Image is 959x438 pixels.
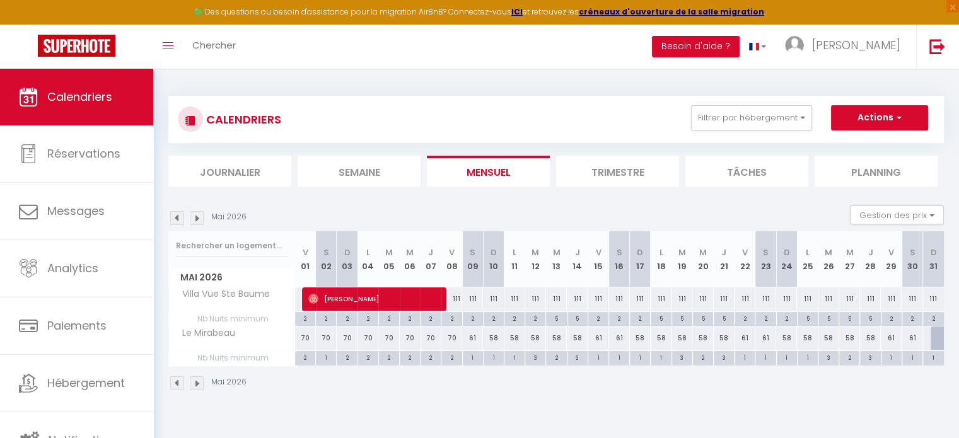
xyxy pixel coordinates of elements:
[513,246,516,258] abbr: L
[850,205,944,224] button: Gestion des prix
[714,287,735,311] div: 111
[902,312,922,324] div: 2
[400,312,420,324] div: 2
[755,312,776,324] div: 2
[929,38,945,54] img: logout
[337,231,357,287] th: 03
[798,351,818,363] div: 1
[47,203,105,219] span: Messages
[316,231,337,287] th: 02
[776,287,797,311] div: 111
[303,246,308,258] abbr: V
[860,326,881,350] div: 58
[358,312,378,324] div: 2
[441,287,462,311] div: 111
[714,231,735,287] th: 21
[38,35,115,57] img: Super Booking
[931,246,937,258] abbr: D
[323,246,329,258] abbr: S
[923,312,944,324] div: 2
[295,312,315,324] div: 2
[525,312,545,324] div: 2
[660,246,663,258] abbr: L
[567,312,588,324] div: 5
[630,287,651,311] div: 111
[366,246,370,258] abbr: L
[630,326,651,350] div: 58
[588,287,608,311] div: 111
[651,312,671,324] div: 5
[546,312,566,324] div: 5
[491,246,497,258] abbr: D
[47,318,107,333] span: Paiements
[295,231,316,287] th: 01
[567,326,588,350] div: 58
[735,351,755,363] div: 1
[553,246,561,258] abbr: M
[385,246,393,258] abbr: M
[168,156,291,187] li: Journalier
[567,231,588,287] th: 14
[818,287,839,311] div: 111
[735,287,755,311] div: 111
[860,351,880,363] div: 3
[400,326,421,350] div: 70
[298,156,421,187] li: Semaine
[504,312,525,324] div: 2
[532,246,539,258] abbr: M
[609,351,629,363] div: 1
[463,312,483,324] div: 2
[671,231,692,287] th: 19
[400,231,421,287] th: 06
[378,231,399,287] th: 05
[860,312,880,324] div: 5
[839,351,859,363] div: 2
[484,312,504,324] div: 2
[525,231,546,287] th: 12
[504,231,525,287] th: 11
[776,231,797,287] th: 24
[337,312,357,324] div: 2
[525,287,546,311] div: 111
[755,351,776,363] div: 1
[441,312,462,324] div: 2
[699,246,707,258] abbr: M
[421,231,441,287] th: 07
[525,351,545,363] div: 3
[546,326,567,350] div: 58
[169,268,294,287] span: Mai 2026
[651,326,671,350] div: 58
[776,326,797,350] div: 58
[755,326,776,350] div: 61
[203,105,281,134] h3: CALENDRIERS
[637,246,643,258] abbr: D
[344,246,351,258] abbr: D
[630,351,650,363] div: 1
[902,326,922,350] div: 61
[47,146,120,161] span: Réservations
[714,326,735,350] div: 58
[316,351,336,363] div: 1
[400,351,420,363] div: 2
[860,231,881,287] th: 28
[671,326,692,350] div: 58
[721,246,726,258] abbr: J
[755,287,776,311] div: 111
[881,231,902,287] th: 29
[692,231,713,287] th: 20
[609,231,630,287] th: 16
[588,326,608,350] div: 61
[860,287,881,311] div: 111
[379,351,399,363] div: 2
[692,287,713,311] div: 111
[169,351,294,365] span: Nb Nuits minimum
[812,37,900,53] span: [PERSON_NAME]
[714,312,734,324] div: 5
[735,231,755,287] th: 22
[595,246,601,258] abbr: V
[357,231,378,287] th: 04
[868,246,873,258] abbr: J
[818,351,839,363] div: 3
[742,246,748,258] abbr: V
[47,260,98,276] span: Analytics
